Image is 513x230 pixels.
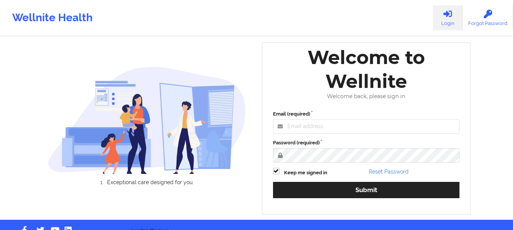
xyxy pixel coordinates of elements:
label: Password (required) [273,139,460,147]
input: Email address [273,119,460,134]
li: Exceptional care designed for you. [55,179,246,185]
img: wellnite-auth-hero_200.c722682e.png [48,66,246,174]
div: Welcome to Wellnite [268,45,465,93]
a: Reset Password [369,169,409,175]
a: Forgot Password [462,5,513,30]
button: Submit [273,182,460,198]
label: Email (required) [273,110,460,118]
div: Welcome back, please sign in [268,93,465,100]
a: Login [433,5,462,30]
label: Keep me signed in [284,169,327,177]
